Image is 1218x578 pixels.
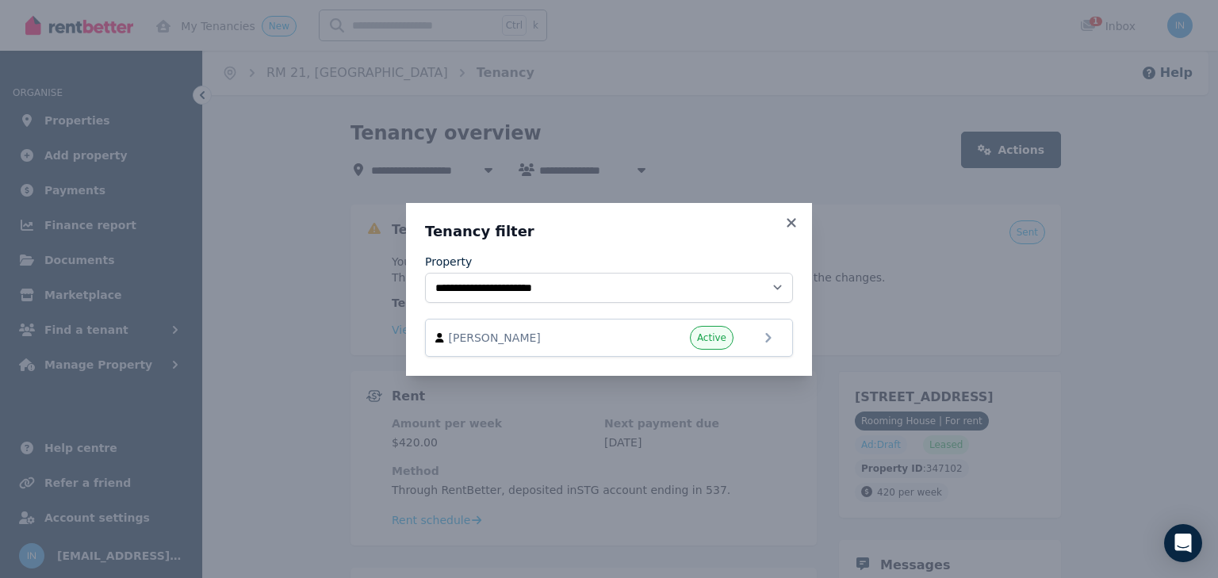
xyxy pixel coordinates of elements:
a: [PERSON_NAME]Active [425,319,793,357]
label: Property [425,254,472,270]
h3: Tenancy filter [425,222,793,241]
div: Open Intercom Messenger [1164,524,1202,562]
span: [PERSON_NAME] [449,330,630,346]
span: Active [697,331,726,344]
